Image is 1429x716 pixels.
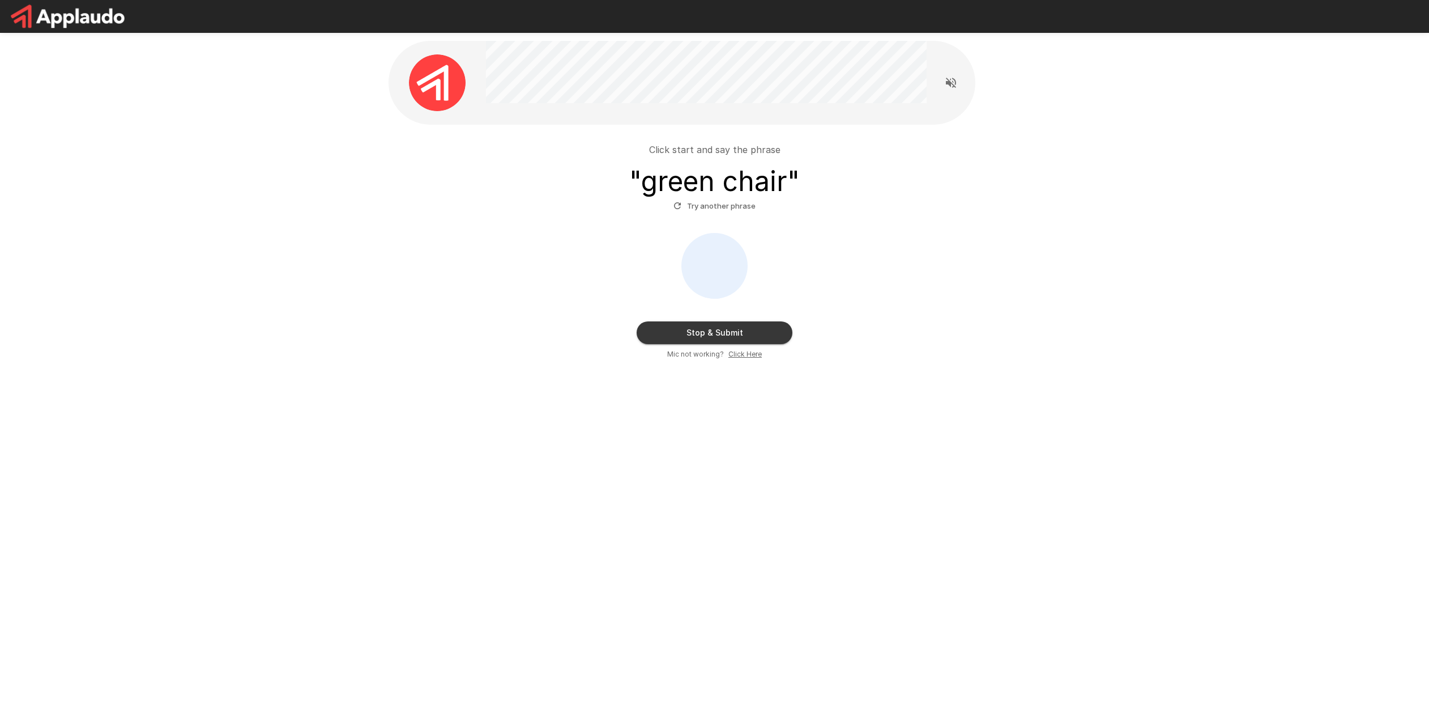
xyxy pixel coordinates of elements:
p: Click start and say the phrase [649,143,780,156]
u: Click Here [728,350,762,358]
img: applaudo_avatar.png [409,54,466,111]
button: Stop & Submit [637,321,792,344]
button: Read questions aloud [940,71,962,94]
span: Mic not working? [667,349,724,360]
button: Try another phrase [671,197,758,215]
h3: " green chair " [629,166,800,197]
